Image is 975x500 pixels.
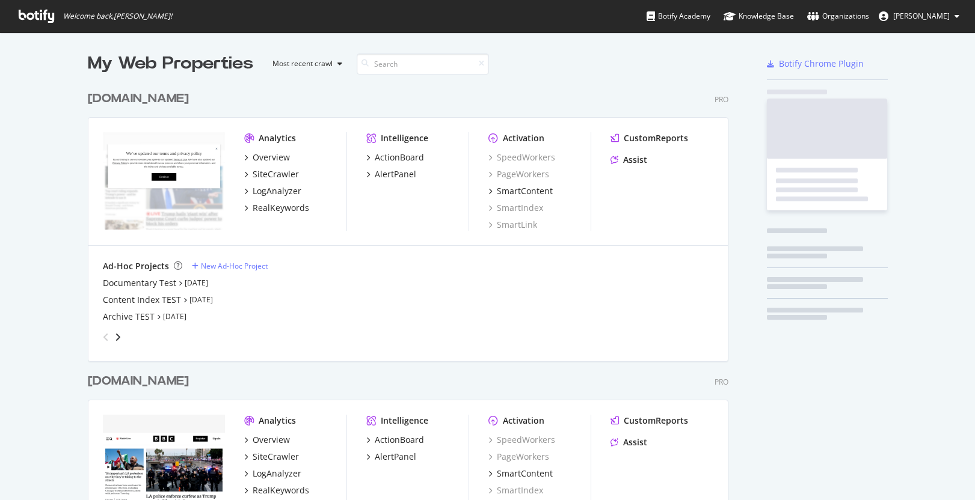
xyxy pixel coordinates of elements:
[88,373,194,390] a: [DOMAIN_NAME]
[503,132,544,144] div: Activation
[259,132,296,144] div: Analytics
[624,132,688,144] div: CustomReports
[244,151,290,163] a: Overview
[189,294,213,305] a: [DATE]
[253,168,299,180] div: SiteCrawler
[185,278,208,288] a: [DATE]
[103,294,181,306] a: Content Index TEST
[381,415,428,427] div: Intelligence
[366,151,424,163] a: ActionBoard
[192,261,268,271] a: New Ad-Hoc Project
[88,373,189,390] div: [DOMAIN_NAME]
[201,261,268,271] div: New Ad-Hoc Project
[488,168,549,180] a: PageWorkers
[63,11,172,21] span: Welcome back, [PERSON_NAME] !
[497,185,553,197] div: SmartContent
[623,154,647,166] div: Assist
[767,58,864,70] a: Botify Chrome Plugin
[244,434,290,446] a: Overview
[88,52,253,76] div: My Web Properties
[253,484,309,496] div: RealKeywords
[366,451,416,463] a: AlertPanel
[253,151,290,163] div: Overview
[253,185,301,197] div: LogAnalyzer
[375,168,416,180] div: AlertPanel
[623,436,647,448] div: Assist
[244,168,299,180] a: SiteCrawler
[503,415,544,427] div: Activation
[375,151,424,163] div: ActionBoard
[893,11,950,21] span: Richard Nazarewicz
[98,328,114,347] div: angle-left
[488,185,553,197] a: SmartContent
[647,10,710,22] div: Botify Academy
[869,7,969,26] button: [PERSON_NAME]
[272,60,333,67] div: Most recent crawl
[611,436,647,448] a: Assist
[611,154,647,166] a: Assist
[807,10,869,22] div: Organizations
[366,434,424,446] a: ActionBoard
[103,132,225,230] img: www.bbc.com
[779,58,864,70] div: Botify Chrome Plugin
[357,53,489,75] input: Search
[244,451,299,463] a: SiteCrawler
[88,90,194,108] a: [DOMAIN_NAME]
[381,132,428,144] div: Intelligence
[488,434,555,446] a: SpeedWorkers
[253,434,290,446] div: Overview
[724,10,794,22] div: Knowledge Base
[253,451,299,463] div: SiteCrawler
[488,219,537,231] a: SmartLink
[488,151,555,163] a: SpeedWorkers
[611,132,688,144] a: CustomReports
[253,202,309,214] div: RealKeywords
[244,468,301,480] a: LogAnalyzer
[375,434,424,446] div: ActionBoard
[244,484,309,496] a: RealKeywords
[375,451,416,463] div: AlertPanel
[488,468,553,480] a: SmartContent
[366,168,416,180] a: AlertPanel
[163,311,186,322] a: [DATE]
[488,451,549,463] a: PageWorkers
[715,94,728,105] div: Pro
[88,90,189,108] div: [DOMAIN_NAME]
[624,415,688,427] div: CustomReports
[114,331,122,343] div: angle-right
[488,484,543,496] a: SmartIndex
[263,54,347,73] button: Most recent crawl
[259,415,296,427] div: Analytics
[715,377,728,387] div: Pro
[497,468,553,480] div: SmartContent
[488,202,543,214] a: SmartIndex
[103,311,155,323] a: Archive TEST
[103,277,176,289] a: Documentary Test
[244,202,309,214] a: RealKeywords
[103,260,169,272] div: Ad-Hoc Projects
[253,468,301,480] div: LogAnalyzer
[611,415,688,427] a: CustomReports
[244,185,301,197] a: LogAnalyzer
